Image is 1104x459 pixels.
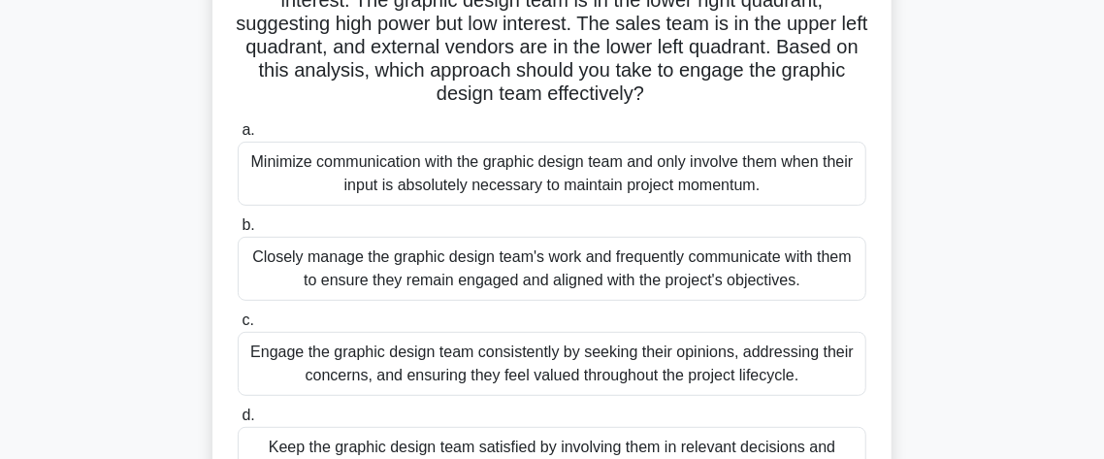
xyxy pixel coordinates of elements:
span: c. [242,311,253,328]
div: Engage the graphic design team consistently by seeking their opinions, addressing their concerns,... [238,332,866,396]
span: a. [242,121,254,138]
span: d. [242,407,254,423]
div: Closely manage the graphic design team's work and frequently communicate with them to ensure they... [238,237,866,301]
span: b. [242,216,254,233]
div: Minimize communication with the graphic design team and only involve them when their input is abs... [238,142,866,206]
